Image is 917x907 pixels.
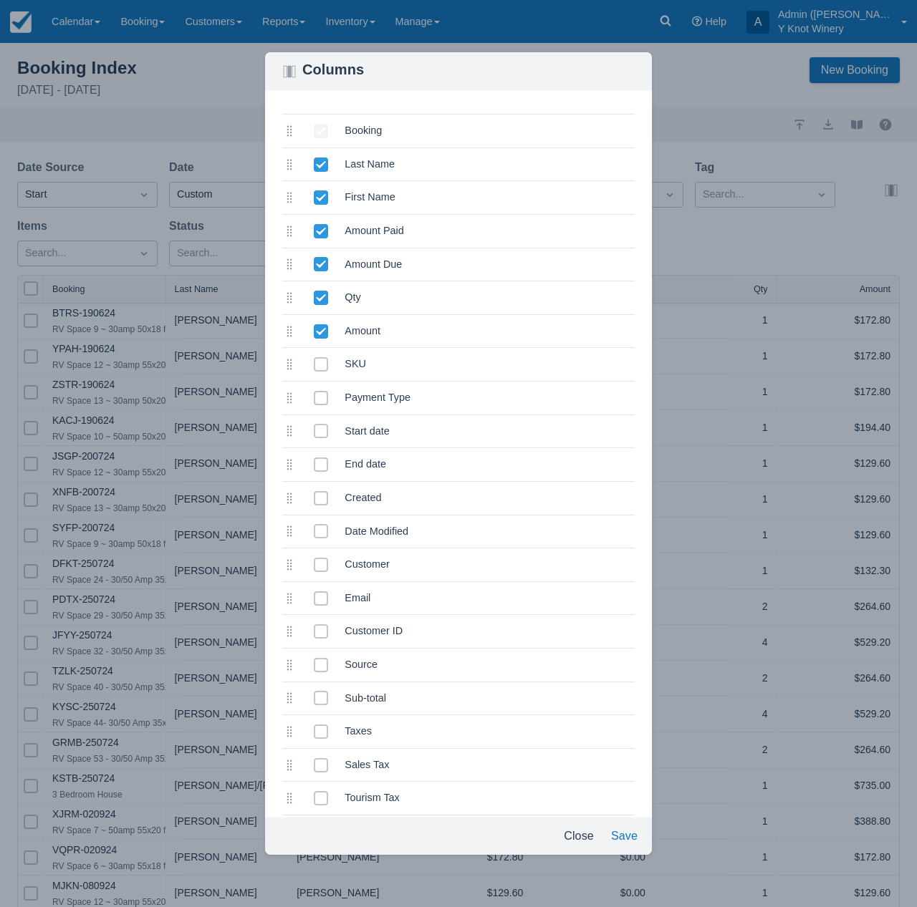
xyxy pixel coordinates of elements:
div: Qty [333,290,646,306]
div: First Name [333,190,646,205]
div: Amount Due [333,257,646,273]
div: Columns [302,61,635,79]
div: Last Name [333,157,646,173]
button: Save [605,823,643,849]
div: Booking [333,123,646,139]
div: Sub-total [333,691,646,707]
div: Source [333,657,646,673]
div: Tourism Tax [333,790,646,806]
button: Close [558,823,600,849]
div: Customer ID [333,624,646,639]
div: Taxes [333,724,646,739]
div: Start date [333,424,646,440]
div: Amount [333,324,646,339]
div: SKU [333,357,646,372]
div: Email [333,591,646,606]
div: End date [333,457,646,472]
div: Date Modified [333,524,646,540]
div: Customer [333,557,646,573]
div: Sales Tax [333,757,646,773]
div: Payment Type [333,390,646,406]
div: Amount Paid [333,223,646,239]
div: Created [333,490,646,506]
